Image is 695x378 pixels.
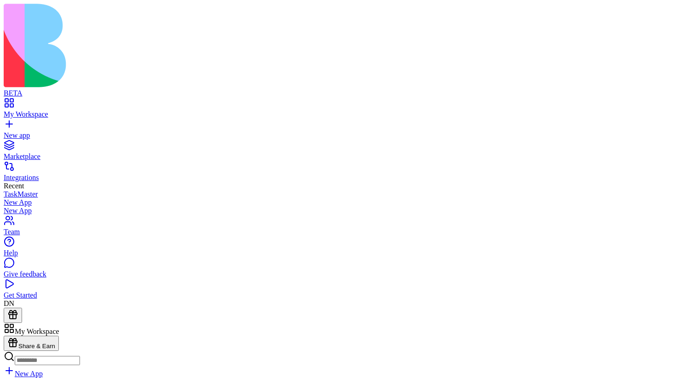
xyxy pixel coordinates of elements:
a: New App [4,370,43,378]
a: Get Started [4,283,691,299]
div: New app [4,131,691,140]
span: DN [4,299,14,307]
a: BETA [4,81,691,97]
div: Get Started [4,291,691,299]
div: Marketplace [4,152,691,161]
div: Integrations [4,174,691,182]
div: Team [4,228,691,236]
a: Help [4,241,691,257]
a: Marketplace [4,144,691,161]
img: logo [4,4,373,87]
a: Give feedback [4,262,691,278]
a: New app [4,123,691,140]
a: Integrations [4,165,691,182]
a: Team [4,220,691,236]
button: Share & Earn [4,336,59,351]
div: My Workspace [4,110,691,118]
a: TaskMaster [4,190,691,198]
a: New App [4,207,691,215]
span: My Workspace [15,327,59,335]
div: BETA [4,89,691,97]
div: Help [4,249,691,257]
div: Give feedback [4,270,691,278]
a: New App [4,198,691,207]
span: Share & Earn [18,343,55,350]
span: Recent [4,182,24,190]
a: My Workspace [4,102,691,118]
